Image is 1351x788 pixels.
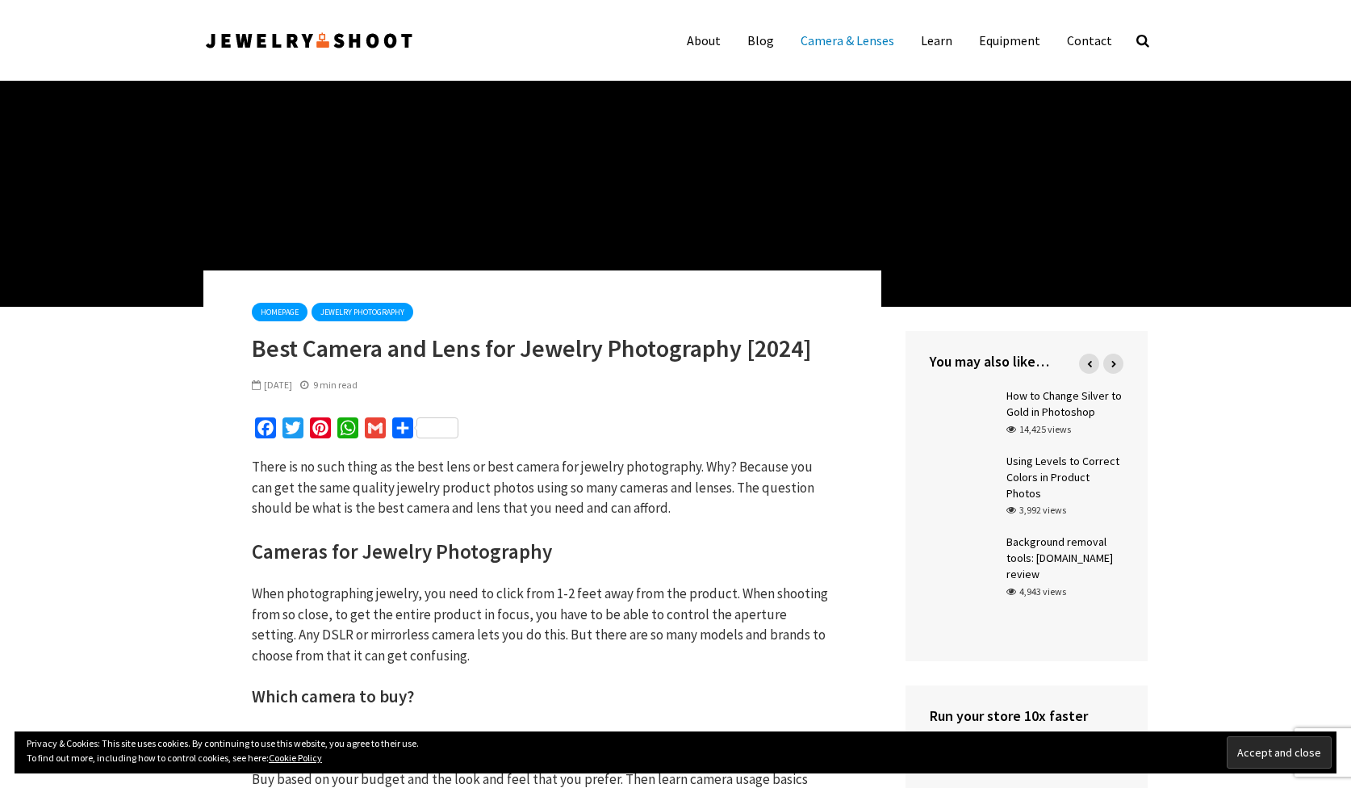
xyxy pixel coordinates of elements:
h4: Run your store 10x faster [930,706,1123,726]
a: homepage [252,303,307,321]
strong: Which camera to buy [252,685,407,707]
h4: You may also like… [930,351,1123,371]
input: Accept and close [1227,736,1332,769]
a: Jewelry Photography [312,303,413,321]
a: How to Change Silver to Gold in Photoshop [1006,388,1122,419]
div: 9 min read [300,378,358,392]
a: Twitter [279,417,307,444]
div: Privacy & Cookies: This site uses cookies. By continuing to use this website, you agree to their ... [15,731,1336,773]
h3: ? [252,685,833,709]
div: 14,425 views [1006,422,1071,437]
a: Using Levels to Correct Colors in Product Photos [1006,454,1119,501]
h1: Best Camera and Lens for Jewelry Photography [2024] [252,333,833,363]
img: Jewelry Photographer Bay Area - San Francisco | Nationwide via Mail [203,27,415,53]
a: Cookie Policy [269,752,322,764]
a: Pinterest [307,417,334,444]
a: Equipment [967,24,1052,57]
strong: Cameras for Jewelry Photography [252,539,552,564]
p: When photographing jewelry, you need to click from 1-2 feet away from the product. When shooting ... [252,584,833,666]
div: 3,992 views [1006,503,1066,518]
span: [DATE] [252,379,292,391]
p: There is no such thing as the best lens or best camera for jewelry photography. Why? Because you ... [252,457,833,519]
a: Share [389,417,462,444]
a: Background removal tools: [DOMAIN_NAME] review [1006,534,1113,581]
a: Contact [1055,24,1124,57]
a: About [675,24,733,57]
div: 4,943 views [1006,585,1066,599]
a: Blog [735,24,786,57]
a: Gmail [362,417,389,444]
a: WhatsApp [334,417,362,444]
a: Facebook [252,417,279,444]
a: Camera & Lenses [788,24,906,57]
a: Learn [909,24,964,57]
